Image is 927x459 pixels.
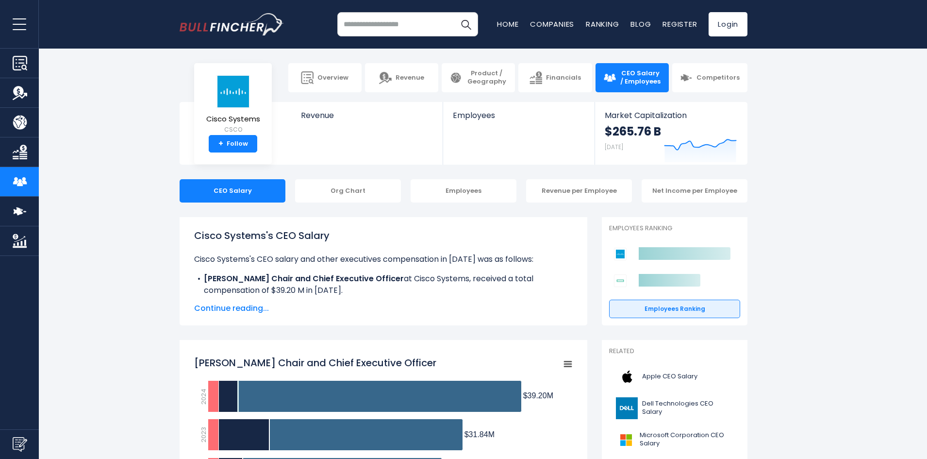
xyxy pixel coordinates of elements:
a: Companies [530,19,574,29]
a: Overview [288,63,362,92]
tspan: $31.84M [464,430,495,439]
span: Revenue [396,74,424,82]
img: Hewlett Packard Enterprise Company competitors logo [614,274,627,287]
tspan: [PERSON_NAME] Chair and Chief Executive Officer [194,356,436,370]
span: Apple CEO Salary [642,373,697,381]
span: Financials [546,74,581,82]
div: Org Chart [295,179,401,203]
span: Employees [453,111,584,120]
p: Cisco Systems's CEO salary and other executives compensation in [DATE] was as follows: [194,254,573,265]
div: CEO Salary [180,179,285,203]
a: Ranking [586,19,619,29]
text: 2023 [199,427,208,442]
strong: $265.76 B [605,124,661,139]
tspan: $39.20M [523,391,553,400]
img: MSFT logo [615,429,637,451]
span: Overview [317,74,348,82]
a: Blog [630,19,651,29]
div: Revenue per Employee [526,179,632,203]
h1: Cisco Systems's CEO Salary [194,228,573,243]
span: Market Capitalization [605,111,737,120]
a: Cisco Systems CSCO [206,75,261,136]
a: Dell Technologies CEO Salary [609,395,740,422]
a: Employees Ranking [609,300,740,318]
a: Home [497,19,518,29]
img: DELL logo [615,397,639,419]
a: Product / Geography [442,63,515,92]
text: 2024 [199,389,208,405]
a: Login [709,12,747,36]
a: Market Capitalization $265.76 B [DATE] [595,102,746,165]
a: Competitors [672,63,747,92]
a: Revenue [365,63,438,92]
span: Microsoft Corporation CEO Salary [640,431,734,448]
span: Dell Technologies CEO Salary [642,400,734,416]
p: Employees Ranking [609,224,740,233]
span: Revenue [301,111,433,120]
a: Employees [443,102,594,136]
a: Go to homepage [180,13,284,35]
div: Employees [411,179,516,203]
a: CEO Salary / Employees [596,63,669,92]
div: Net Income per Employee [642,179,747,203]
a: Revenue [291,102,443,136]
strong: + [218,139,223,148]
b: [PERSON_NAME] Chair and Chief Executive Officer [204,273,404,284]
li: at Cisco Systems, received a total compensation of $39.20 M in [DATE]. [194,273,573,296]
span: Cisco Systems [206,115,260,123]
img: AAPL logo [615,366,639,388]
a: Financials [518,63,592,92]
img: bullfincher logo [180,13,284,35]
span: Continue reading... [194,303,573,314]
span: Product / Geography [466,69,507,86]
button: Search [454,12,478,36]
a: Register [662,19,697,29]
span: Competitors [696,74,740,82]
p: Related [609,347,740,356]
span: CEO Salary / Employees [620,69,661,86]
img: Cisco Systems competitors logo [614,248,627,260]
small: [DATE] [605,143,623,151]
a: Apple CEO Salary [609,363,740,390]
a: +Follow [209,135,257,153]
small: CSCO [206,125,260,134]
a: Microsoft Corporation CEO Salary [609,426,740,453]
